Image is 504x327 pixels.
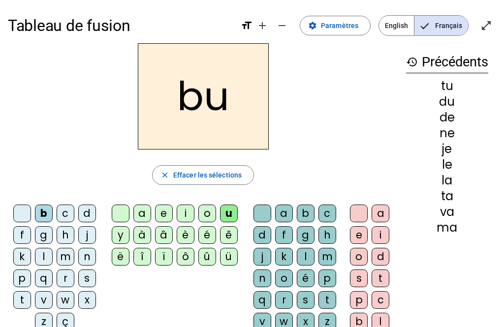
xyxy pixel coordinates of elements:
div: é [198,226,216,244]
div: s [350,269,368,287]
div: è [177,226,194,244]
h2: bu [138,43,269,149]
mat-button-toggle-group: Language selection [378,15,469,36]
mat-icon: history [406,56,418,68]
div: k [275,248,293,266]
div: p [13,269,31,287]
div: h [57,226,74,244]
div: q [253,291,271,309]
div: m [57,248,74,266]
div: l [35,248,53,266]
div: c [372,291,389,309]
div: o [198,205,216,222]
div: b [35,205,53,222]
div: g [297,226,315,244]
div: a [275,205,293,222]
div: r [57,269,74,287]
div: g [35,226,53,244]
div: r [275,291,293,309]
div: f [13,226,31,244]
div: c [57,205,74,222]
div: d [78,205,96,222]
div: q [35,269,53,287]
div: f [275,226,293,244]
div: e [350,226,368,244]
div: v [35,291,53,309]
div: u [220,205,238,222]
div: j [78,226,96,244]
div: l [297,248,315,266]
mat-icon: format_size [241,20,252,31]
div: de [406,112,488,123]
div: ne [406,127,488,139]
div: d [372,248,389,266]
div: b [297,205,315,222]
button: Diminuer la taille de la police [272,16,292,35]
mat-icon: open_in_full [480,20,492,31]
div: m [318,248,336,266]
div: t [372,269,389,287]
div: w [57,291,74,309]
mat-icon: close [160,171,169,179]
div: e [155,205,173,222]
span: Paramètres [321,20,358,31]
div: ü [220,248,238,266]
div: a [133,205,151,222]
div: y [112,226,129,244]
div: p [318,269,336,287]
div: j [253,248,271,266]
div: î [133,248,151,266]
h1: Tableau de fusion [8,10,233,41]
span: Français [414,16,468,35]
div: à [133,226,151,244]
button: Paramètres [300,16,371,35]
button: Entrer en plein écran [476,16,496,35]
div: t [318,291,336,309]
mat-icon: remove [276,20,288,31]
div: h [318,226,336,244]
div: le [406,159,488,171]
span: English [379,16,414,35]
div: je [406,143,488,155]
div: p [350,291,368,309]
mat-icon: settings [308,21,317,30]
div: â [155,226,173,244]
div: tu [406,80,488,92]
div: i [177,205,194,222]
div: ë [112,248,129,266]
span: Effacer les sélections [173,169,242,181]
div: o [350,248,368,266]
button: Effacer les sélections [152,165,254,185]
mat-icon: add [256,20,268,31]
div: ô [177,248,194,266]
div: s [297,291,315,309]
button: Augmenter la taille de la police [252,16,272,35]
div: x [78,291,96,309]
div: ê [220,226,238,244]
div: ï [155,248,173,266]
div: du [406,96,488,108]
div: t [13,291,31,309]
div: o [275,269,293,287]
div: k [13,248,31,266]
div: û [198,248,216,266]
div: ma [406,222,488,234]
div: la [406,175,488,186]
div: d [253,226,271,244]
div: c [318,205,336,222]
div: s [78,269,96,287]
div: n [78,248,96,266]
h3: Précédents [406,51,488,73]
div: n [253,269,271,287]
div: é [297,269,315,287]
div: ta [406,190,488,202]
div: va [406,206,488,218]
div: a [372,205,389,222]
div: i [372,226,389,244]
